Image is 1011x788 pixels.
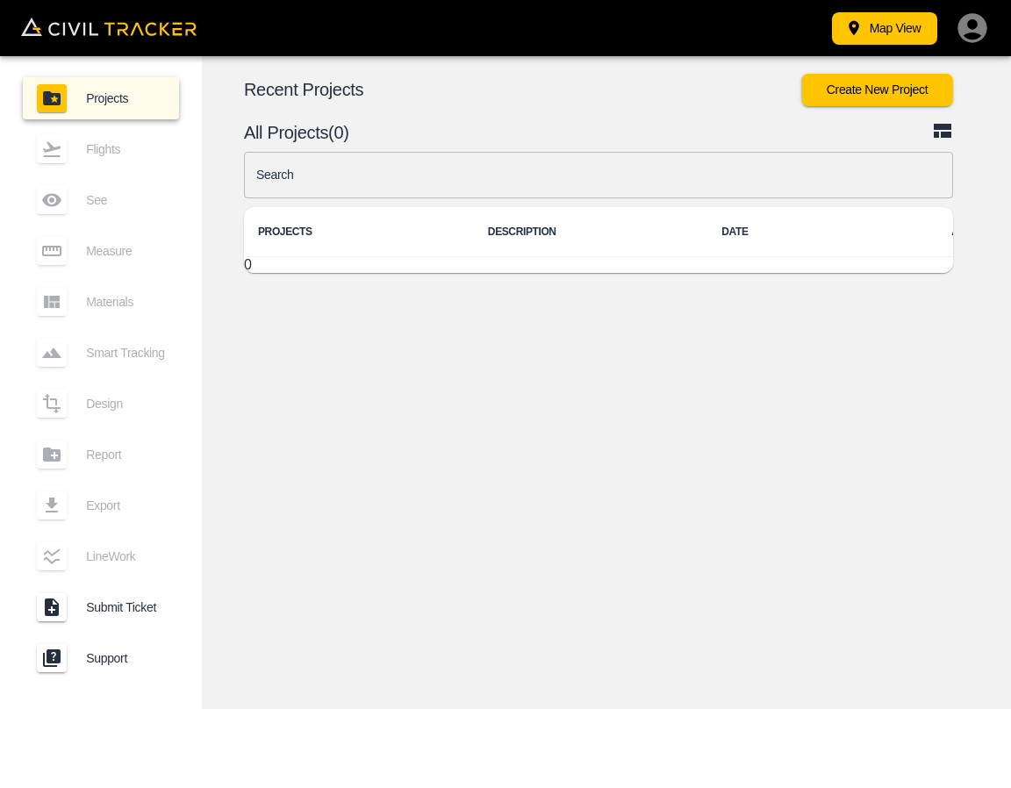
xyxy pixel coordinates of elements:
[474,207,707,257] th: DESCRIPTION
[244,125,932,140] p: All Projects(0)
[23,586,179,628] a: Submit Ticket
[801,74,953,106] button: Create New Project
[244,207,474,257] th: PROJECTS
[86,651,165,665] span: Support
[86,600,165,614] span: Submit Ticket
[86,91,165,105] span: Projects
[23,637,179,679] a: Support
[244,82,801,97] p: Recent Projects
[832,12,937,45] button: Map View
[23,77,179,119] a: Projects
[21,18,197,36] img: Civil Tracker
[707,207,937,257] th: DATE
